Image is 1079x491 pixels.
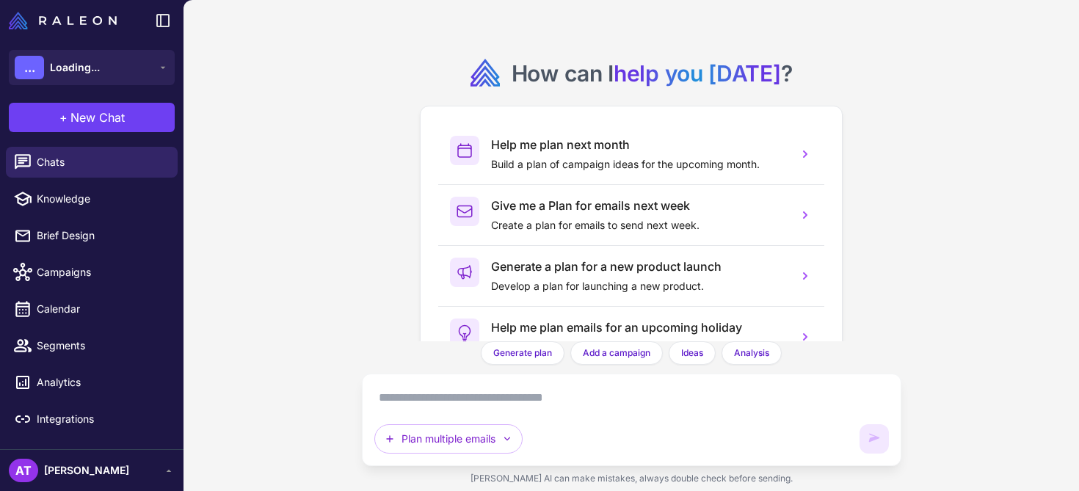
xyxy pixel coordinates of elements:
span: Integrations [37,411,166,427]
a: Chats [6,147,178,178]
a: Segments [6,330,178,361]
a: Knowledge [6,183,178,214]
span: Analysis [734,346,769,360]
span: Knowledge [37,191,166,207]
span: Chats [37,154,166,170]
div: AT [9,459,38,482]
h3: Help me plan next month [491,136,786,153]
p: Build a plan of campaign ideas for the upcoming month. [491,156,786,172]
span: Brief Design [37,228,166,244]
span: Campaigns [37,264,166,280]
div: [PERSON_NAME] AI can make mistakes, always double check before sending. [362,466,901,491]
a: Raleon Logo [9,12,123,29]
span: + [59,109,68,126]
h3: Give me a Plan for emails next week [491,197,786,214]
span: Ideas [681,346,703,360]
a: Calendar [6,294,178,324]
button: Ideas [669,341,716,365]
span: Loading... [50,59,100,76]
a: Analytics [6,367,178,398]
p: Create a plan for emails to send during the next holiday. [491,339,786,355]
h3: Generate a plan for a new product launch [491,258,786,275]
a: Brief Design [6,220,178,251]
span: Add a campaign [583,346,650,360]
span: Analytics [37,374,166,390]
span: [PERSON_NAME] [44,462,129,479]
p: Create a plan for emails to send next week. [491,217,786,233]
span: New Chat [70,109,125,126]
h3: Help me plan emails for an upcoming holiday [491,319,786,336]
a: Integrations [6,404,178,434]
button: +New Chat [9,103,175,132]
img: Raleon Logo [9,12,117,29]
span: More Tools [37,448,154,464]
button: Plan multiple emails [374,424,523,454]
span: Generate plan [493,346,552,360]
button: ...Loading... [9,50,175,85]
button: Add a campaign [570,341,663,365]
p: Develop a plan for launching a new product. [491,278,786,294]
div: ... [15,56,44,79]
a: Campaigns [6,257,178,288]
span: help you [DATE] [614,60,781,87]
h2: How can I ? [512,59,793,88]
span: Segments [37,338,166,354]
button: Generate plan [481,341,564,365]
button: Analysis [722,341,782,365]
span: Calendar [37,301,166,317]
